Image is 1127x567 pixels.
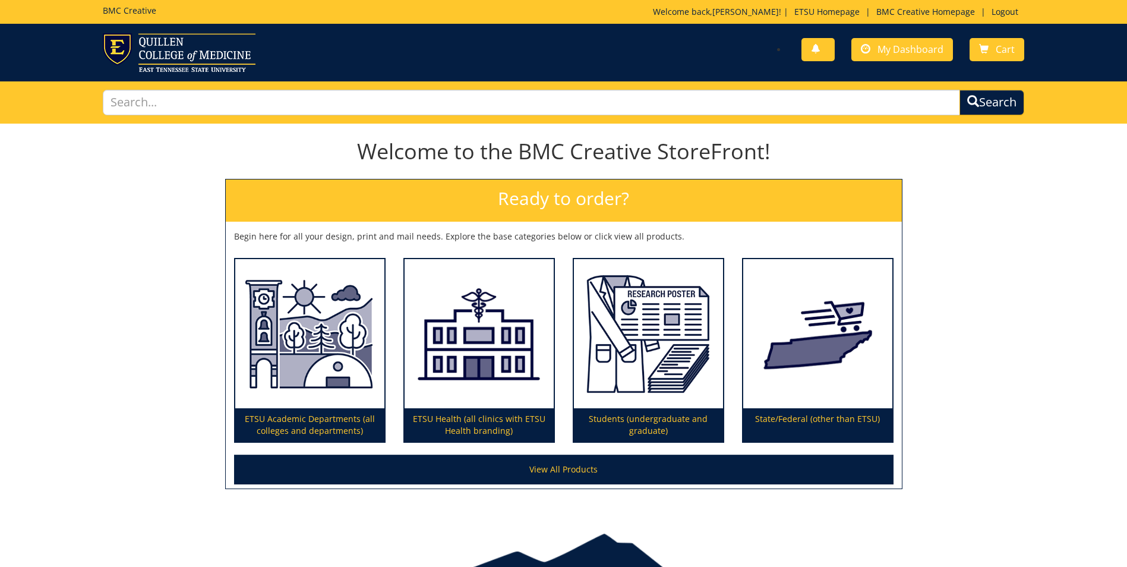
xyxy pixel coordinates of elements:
a: ETSU Academic Departments (all colleges and departments) [235,259,384,442]
input: Search... [103,90,960,115]
a: [PERSON_NAME] [712,6,779,17]
h5: BMC Creative [103,6,156,15]
a: ETSU Homepage [788,6,866,17]
a: Cart [970,38,1024,61]
a: View All Products [234,455,894,484]
button: Search [959,90,1024,115]
p: State/Federal (other than ETSU) [743,408,892,442]
h2: Ready to order? [226,179,902,222]
p: Welcome back, ! | | | [653,6,1024,18]
p: Begin here for all your design, print and mail needs. Explore the base categories below or click ... [234,231,894,242]
p: ETSU Academic Departments (all colleges and departments) [235,408,384,442]
img: State/Federal (other than ETSU) [743,259,892,409]
a: Students (undergraduate and graduate) [574,259,723,442]
img: ETSU logo [103,33,255,72]
span: Cart [996,43,1015,56]
p: ETSU Health (all clinics with ETSU Health branding) [405,408,554,442]
a: BMC Creative Homepage [870,6,981,17]
img: ETSU Health (all clinics with ETSU Health branding) [405,259,554,409]
h1: Welcome to the BMC Creative StoreFront! [225,140,902,163]
p: Students (undergraduate and graduate) [574,408,723,442]
img: ETSU Academic Departments (all colleges and departments) [235,259,384,409]
a: Logout [986,6,1024,17]
a: ETSU Health (all clinics with ETSU Health branding) [405,259,554,442]
span: My Dashboard [877,43,943,56]
a: State/Federal (other than ETSU) [743,259,892,442]
img: Students (undergraduate and graduate) [574,259,723,409]
a: My Dashboard [851,38,953,61]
